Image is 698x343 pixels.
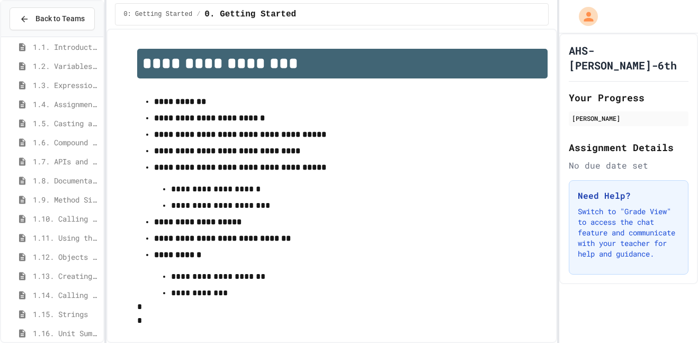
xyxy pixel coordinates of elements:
span: 1.10. Calling Class Methods [33,213,99,224]
div: [PERSON_NAME] [572,113,685,123]
button: Back to Teams [10,7,95,30]
h2: Your Progress [569,90,688,105]
h3: Need Help? [578,189,679,202]
div: No due date set [569,159,688,172]
div: My Account [568,4,601,29]
span: 1.9. Method Signatures [33,194,99,205]
span: 1.15. Strings [33,309,99,320]
p: Switch to "Grade View" to access the chat feature and communicate with your teacher for help and ... [578,206,679,259]
span: Back to Teams [35,13,85,24]
span: 1.2. Variables and Data Types [33,60,99,72]
span: 1.7. APIs and Libraries [33,156,99,167]
span: 0: Getting Started [124,10,193,19]
span: 1.8. Documentation with Comments and Preconditions [33,175,99,186]
span: 0. Getting Started [204,8,296,21]
span: 1.4. Assignment and Input [33,99,99,110]
span: / [196,10,200,19]
span: 1.13. Creating and Initializing Objects: Constructors [33,270,99,282]
span: 1.16. Unit Summary 1a (1.1-1.6) [33,328,99,339]
span: 1.11. Using the Math Class [33,232,99,243]
span: 1.6. Compound Assignment Operators [33,137,99,148]
span: 1.14. Calling Instance Methods [33,289,99,301]
h1: AHS-[PERSON_NAME]-6th [569,43,688,73]
span: 1.12. Objects - Instances of Classes [33,251,99,262]
span: 1.1. Introduction to Algorithms, Programming, and Compilers [33,41,99,52]
span: 1.5. Casting and Ranges of Values [33,118,99,129]
h2: Assignment Details [569,140,688,155]
span: 1.3. Expressions and Output [New] [33,80,99,91]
